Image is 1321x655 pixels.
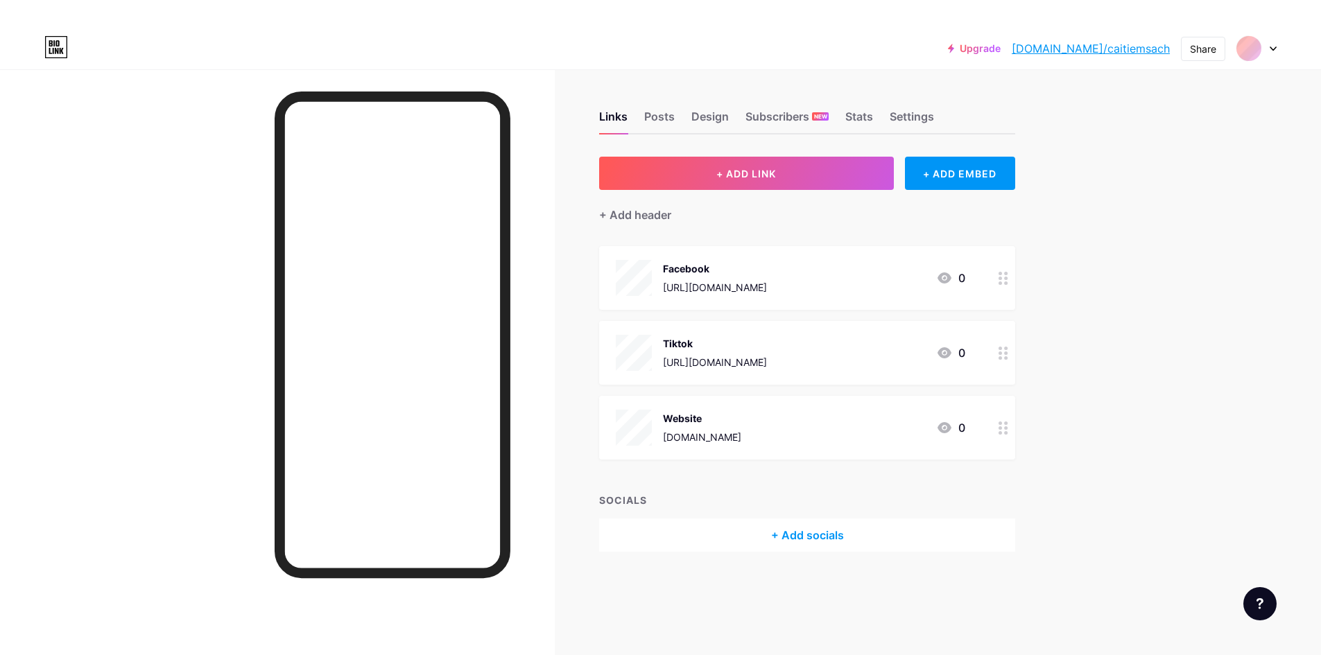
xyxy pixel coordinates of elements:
[936,344,965,361] div: 0
[936,270,965,286] div: 0
[691,108,729,133] div: Design
[845,108,873,133] div: Stats
[599,493,1015,507] div: SOCIALS
[599,108,628,133] div: Links
[745,108,829,133] div: Subscribers
[1190,42,1216,56] div: Share
[905,157,1015,190] div: + ADD EMBED
[948,43,1001,54] a: Upgrade
[936,419,965,436] div: 0
[663,411,741,426] div: Website
[663,355,767,369] div: [URL][DOMAIN_NAME]
[663,261,767,276] div: Facebook
[644,108,675,133] div: Posts
[599,157,894,190] button: + ADD LINK
[814,112,827,121] span: NEW
[1012,40,1170,57] a: [DOMAIN_NAME]/caitiemsach
[663,430,741,444] div: [DOMAIN_NAME]
[716,168,776,180] span: + ADD LINK
[599,518,1015,552] div: + Add socials
[663,336,767,351] div: Tiktok
[599,207,671,223] div: + Add header
[890,108,934,133] div: Settings
[663,280,767,295] div: [URL][DOMAIN_NAME]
